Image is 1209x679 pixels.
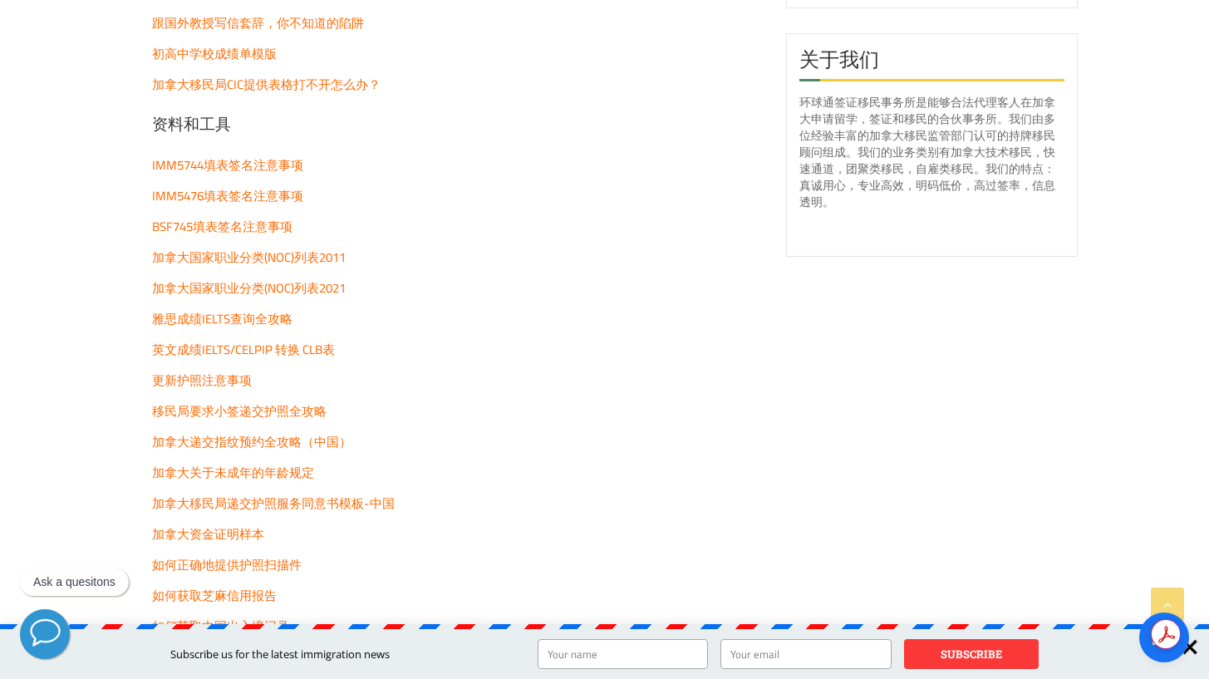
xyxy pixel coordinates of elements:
a: 加拿大移民局CIC提供表格打不开怎么办？ [152,72,381,96]
input: Your name [538,639,709,669]
a: 如何正确地提供护照扫描件 [152,553,302,577]
a: IMM5744填表签名注意事项 [152,153,303,177]
a: 跟国外教授写信套辞，你不知道的陷阱 [152,11,364,35]
a: IMM5476填表签名注意事项 [152,184,303,208]
a: 加拿大资金证明样本 [152,522,264,546]
a: 雅思成绩IELTS查询全攻略 [152,307,292,331]
a: 英文成绩IELTS/CELPIP 转换 CLB表 [152,337,335,362]
a: 移民局要求小签递交护照全攻略 [152,399,327,423]
input: Your email [720,639,892,669]
a: Go to Top [1151,588,1184,621]
h2: 关于我们 [799,47,1065,81]
a: 如何获取中国出入境记录 [152,614,289,638]
a: Open chat [1139,613,1189,662]
a: 加拿大移民局递交护照服务同意书模板-中国 [152,491,395,515]
a: 加拿大递交指纹预约全攻略（中国） [152,430,351,454]
span: Subscribe us for the latest immigration news [170,647,390,662]
div: 环球通签证移民事务所是能够合法代理客人在加拿大申请留学，签证和移民的合伙事务所。我们由多位经验丰富的加拿大移民监管部门认可的持牌移民顾问组成。我们的业务类别有加拿大技术移民，快速通道，团聚类移民... [799,94,1065,227]
a: 加拿大关于未成年的年龄规定 [152,460,314,485]
a: BSF745填表签名注意事项 [152,214,292,239]
strong: SUBSCRIBE [941,647,1002,662]
a: 如何获取芝麻信用报告 [152,583,277,608]
a: 初高中学校成绩单模版 [152,42,277,66]
p: Ask a quesitons [33,575,115,589]
a: 加拿大国家职业分类(NOC)列表2011 [152,245,346,269]
a: 更新护照注意事项 [152,368,252,392]
a: 加拿大国家职业分类(NOC)列表2021 [152,276,346,300]
h3: 资料和工具 [152,112,761,144]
